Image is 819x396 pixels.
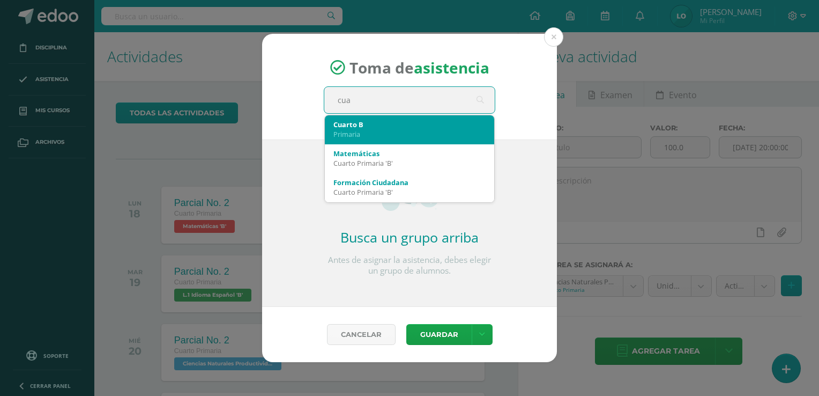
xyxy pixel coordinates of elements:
[324,228,495,246] h2: Busca un grupo arriba
[333,120,486,129] div: Cuarto B
[349,57,489,78] span: Toma de
[406,324,472,345] button: Guardar
[414,57,489,78] strong: asistencia
[333,158,486,168] div: Cuarto Primaria 'B'
[544,27,563,47] button: Close (Esc)
[333,129,486,139] div: Primaria
[333,149,486,158] div: Matemáticas
[333,187,486,197] div: Cuarto Primaria 'B'
[327,324,396,345] a: Cancelar
[324,87,495,113] input: Busca un grado o sección aquí...
[333,178,486,187] div: Formación Ciudadana
[324,255,495,276] p: Antes de asignar la asistencia, debes elegir un grupo de alumnos.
